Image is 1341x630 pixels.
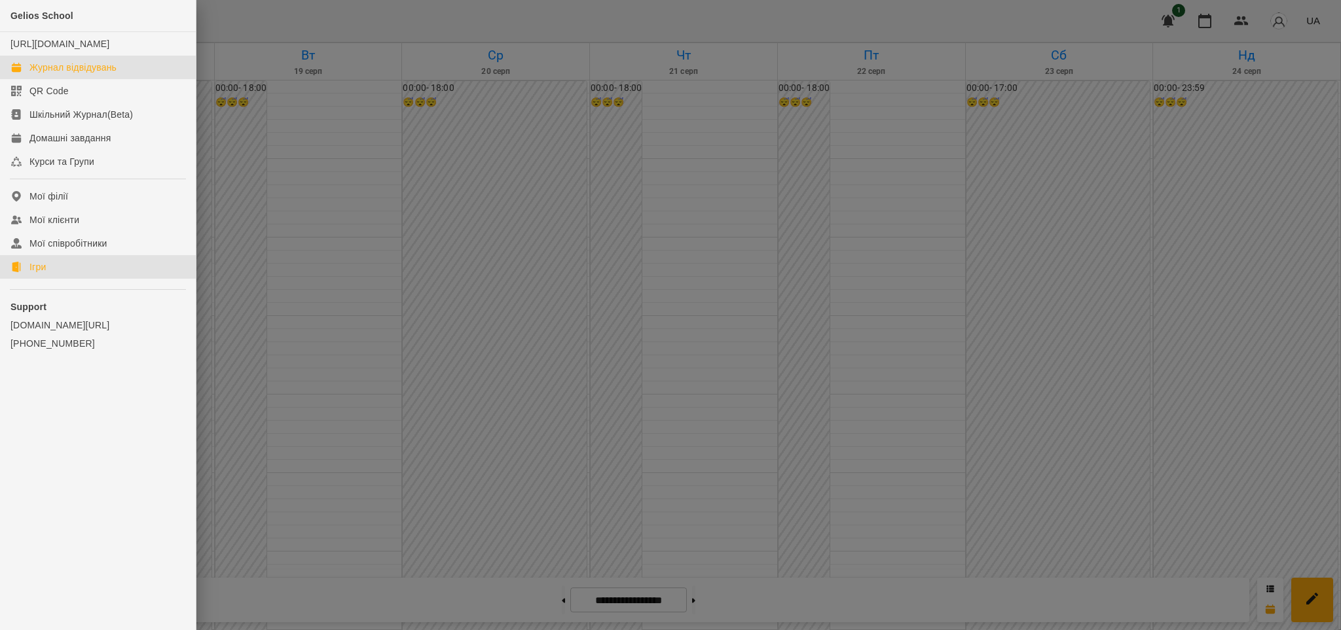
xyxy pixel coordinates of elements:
span: Gelios School [10,10,73,21]
a: [DOMAIN_NAME][URL] [10,319,185,332]
div: Мої клієнти [29,213,79,226]
div: Шкільний Журнал(Beta) [29,108,133,121]
div: Журнал відвідувань [29,61,117,74]
p: Support [10,300,185,313]
div: Мої співробітники [29,237,107,250]
div: Ігри [29,260,46,273]
div: Курси та Групи [29,155,94,168]
a: [URL][DOMAIN_NAME] [10,39,109,49]
div: Мої філії [29,190,68,203]
div: QR Code [29,84,69,97]
a: [PHONE_NUMBER] [10,337,185,350]
div: Домашні завдання [29,131,111,145]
